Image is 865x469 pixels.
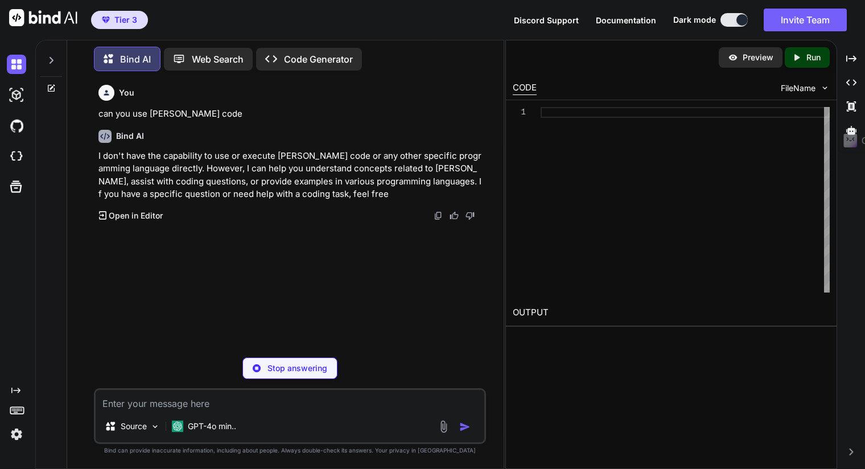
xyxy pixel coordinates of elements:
img: attachment [437,420,450,433]
p: Bind AI [120,52,151,66]
p: Run [806,52,821,63]
img: GPT-4o mini [172,421,183,432]
p: Bind can provide inaccurate information, including about people. Always double-check its answers.... [94,446,486,455]
img: icon [459,421,471,433]
p: Code Generator [284,52,353,66]
img: darkChat [7,55,26,74]
p: Source [121,421,147,432]
img: Bind AI [9,9,77,26]
img: chevron down [820,83,830,93]
img: like [450,211,459,220]
h6: You [119,87,134,98]
p: Open in Editor [109,210,163,221]
p: Stop answering [267,363,327,374]
img: copy [434,211,443,220]
img: Pick Models [150,422,160,431]
span: Discord Support [514,15,579,25]
h2: OUTPUT [506,299,837,326]
span: FileName [781,83,815,94]
p: Web Search [192,52,244,66]
img: preview [728,52,738,63]
div: 1 [513,107,526,118]
p: can you use [PERSON_NAME] code [98,108,484,121]
p: I don't have the capability to use or execute [PERSON_NAME] code or any other specific programmin... [98,150,484,201]
p: Preview [743,52,773,63]
button: Documentation [596,14,656,26]
img: darkAi-studio [7,85,26,105]
div: CODE [513,81,537,95]
span: Dark mode [673,14,716,26]
p: GPT-4o min.. [188,421,236,432]
span: Documentation [596,15,656,25]
button: Invite Team [764,9,847,31]
img: githubDark [7,116,26,135]
img: premium [102,17,110,23]
button: Discord Support [514,14,579,26]
span: Tier 3 [114,14,137,26]
img: settings [7,425,26,444]
img: cloudideIcon [7,147,26,166]
img: dislike [466,211,475,220]
button: premiumTier 3 [91,11,148,29]
h6: Bind AI [116,130,144,142]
